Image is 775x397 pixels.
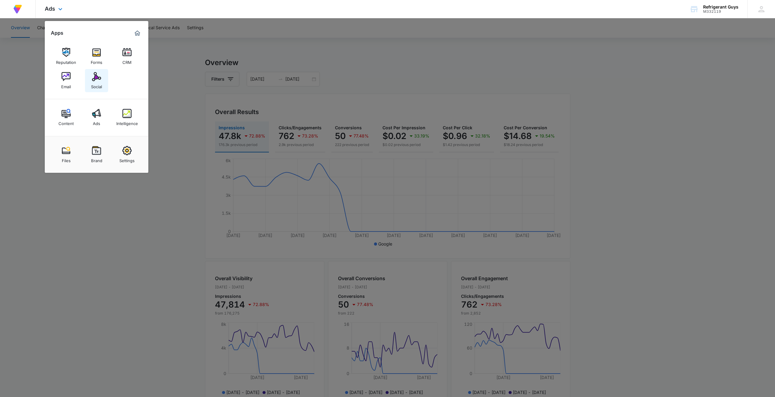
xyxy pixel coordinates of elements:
a: Files [55,143,78,166]
div: account name [703,5,738,9]
div: CRM [122,57,132,65]
div: Forms [91,57,102,65]
h2: Apps [51,30,63,36]
div: Settings [119,155,135,163]
div: Content [58,118,74,126]
div: Ads [93,118,100,126]
a: Settings [115,143,139,166]
img: Volusion [12,4,23,15]
a: Content [55,106,78,129]
a: Email [55,69,78,92]
a: CRM [115,45,139,68]
a: Intelligence [115,106,139,129]
a: Social [85,69,108,92]
div: Brand [91,155,102,163]
div: Email [61,81,71,89]
div: Social [91,81,102,89]
div: Files [62,155,71,163]
a: Reputation [55,45,78,68]
div: account id [703,9,738,14]
a: Forms [85,45,108,68]
a: Marketing 360® Dashboard [132,28,142,38]
a: Ads [85,106,108,129]
a: Brand [85,143,108,166]
div: Reputation [56,57,76,65]
div: Intelligence [116,118,138,126]
span: Ads [45,5,55,12]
